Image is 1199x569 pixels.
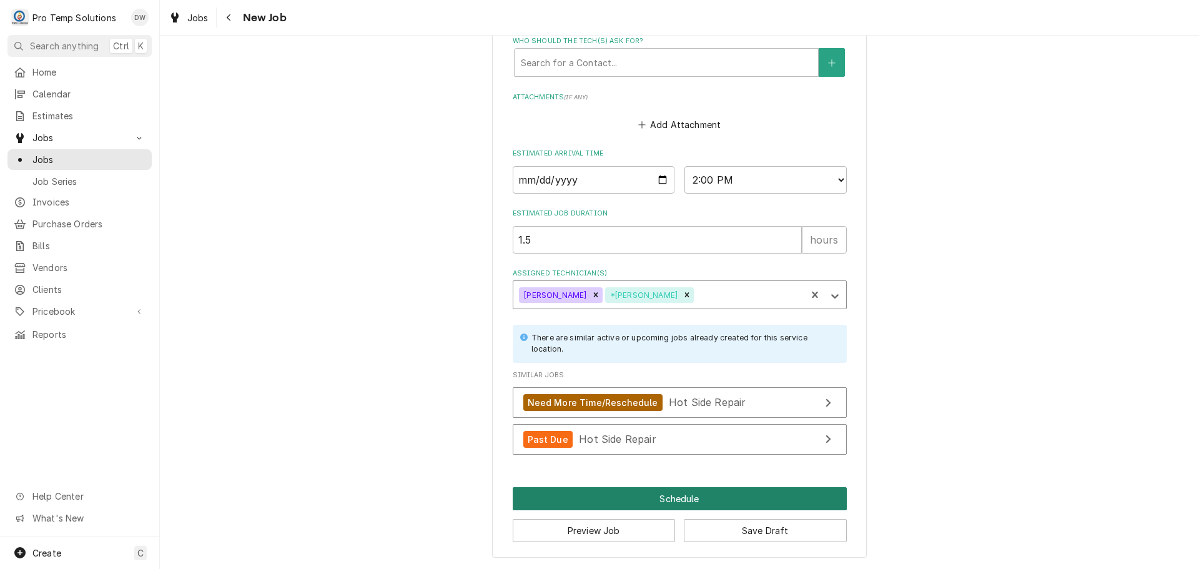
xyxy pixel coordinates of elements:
span: Vendors [32,261,146,274]
a: Jobs [7,149,152,170]
div: Button Group Row [513,487,847,510]
label: Assigned Technician(s) [513,269,847,279]
a: Reports [7,324,152,345]
span: Jobs [32,131,127,144]
span: Jobs [187,11,209,24]
a: Job Series [7,171,152,192]
span: Job Series [32,175,146,188]
div: Pro Temp Solutions's Avatar [11,9,29,26]
a: Calendar [7,84,152,104]
a: Jobs [164,7,214,28]
div: Button Group [513,487,847,542]
a: Go to Help Center [7,486,152,507]
svg: Create New Contact [828,59,836,67]
a: Vendors [7,257,152,278]
a: Estimates [7,106,152,126]
button: Save Draft [684,519,847,542]
input: Date [513,166,675,194]
span: C [137,547,144,560]
span: Hot Side Repair [579,433,656,445]
span: Help Center [32,490,144,503]
div: hours [802,226,847,254]
a: Purchase Orders [7,214,152,234]
span: Pricebook [32,305,127,318]
a: Go to Jobs [7,127,152,148]
label: Who should the tech(s) ask for? [513,36,847,46]
a: Clients [7,279,152,300]
a: View Job [513,424,847,455]
div: [PERSON_NAME] [519,287,589,304]
a: Bills [7,235,152,256]
span: Calendar [32,87,146,101]
a: Go to Pricebook [7,301,152,322]
label: Attachments [513,92,847,102]
div: Pro Temp Solutions [32,11,116,24]
div: Dana Williams's Avatar [131,9,149,26]
div: Estimated Job Duration [513,209,847,253]
span: Purchase Orders [32,217,146,230]
div: Assigned Technician(s) [513,269,847,309]
div: Remove Dakota Williams [589,287,603,304]
button: Preview Job [513,519,676,542]
div: There are similar active or upcoming jobs already created for this service location. [531,332,834,355]
button: Navigate back [219,7,239,27]
label: Estimated Job Duration [513,209,847,219]
div: Need More Time/Reschedule [523,394,663,411]
span: Jobs [32,153,146,166]
span: Invoices [32,195,146,209]
span: New Job [239,9,287,26]
span: Home [32,66,146,79]
div: Attachments [513,92,847,134]
div: Past Due [523,431,573,448]
span: Hot Side Repair [669,396,746,408]
span: Similar Jobs [513,370,847,380]
span: Bills [32,239,146,252]
div: Who should the tech(s) ask for? [513,36,847,77]
div: P [11,9,29,26]
span: Reports [32,328,146,341]
button: Add Attachment [636,116,723,134]
span: K [138,39,144,52]
span: Estimates [32,109,146,122]
div: *[PERSON_NAME] [605,287,680,304]
div: Estimated Arrival Time [513,149,847,193]
a: View Job [513,387,847,418]
a: Go to What's New [7,508,152,528]
span: What's New [32,512,144,525]
div: Remove *Kevin Williams [680,287,694,304]
span: Create [32,548,61,558]
a: Invoices [7,192,152,212]
span: ( if any ) [564,94,588,101]
span: Search anything [30,39,99,52]
a: Home [7,62,152,82]
button: Create New Contact [819,48,845,77]
div: DW [131,9,149,26]
span: Clients [32,283,146,296]
select: Time Select [684,166,847,194]
button: Schedule [513,487,847,510]
button: Search anythingCtrlK [7,35,152,57]
span: Ctrl [113,39,129,52]
div: Similar Jobs [513,370,847,461]
div: Button Group Row [513,510,847,542]
label: Estimated Arrival Time [513,149,847,159]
